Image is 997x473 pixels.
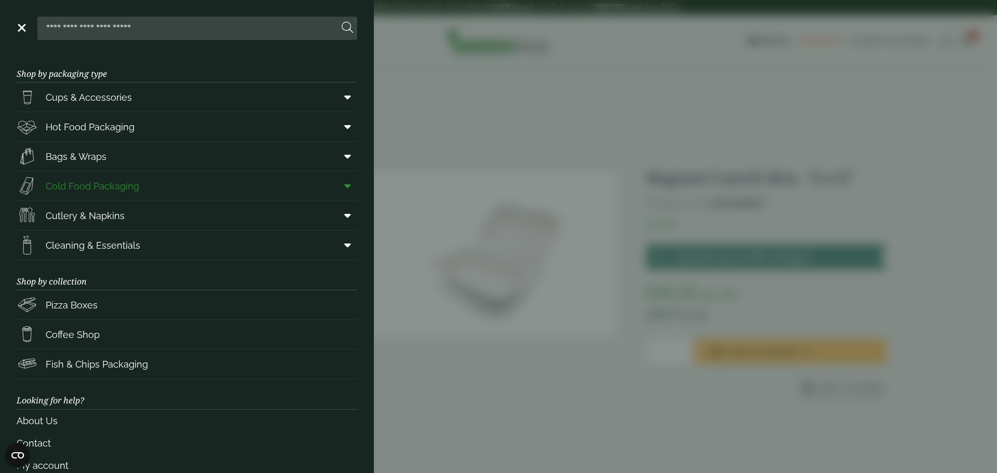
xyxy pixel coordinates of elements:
[17,83,357,112] a: Cups & Accessories
[46,238,140,252] span: Cleaning & Essentials
[17,201,357,230] a: Cutlery & Napkins
[46,90,132,104] span: Cups & Accessories
[17,235,37,255] img: open-wipe.svg
[17,146,37,167] img: Paper_carriers.svg
[46,150,106,164] span: Bags & Wraps
[17,52,357,83] h3: Shop by packaging type
[17,112,357,141] a: Hot Food Packaging
[46,298,98,312] span: Pizza Boxes
[17,324,37,345] img: HotDrink_paperCup.svg
[17,116,37,137] img: Deli_box.svg
[17,410,357,432] a: About Us
[17,142,357,171] a: Bags & Wraps
[17,432,357,454] a: Contact
[17,354,37,374] img: FishNchip_box.svg
[17,205,37,226] img: Cutlery.svg
[5,443,30,468] button: Open CMP widget
[17,290,357,319] a: Pizza Boxes
[17,320,357,349] a: Coffee Shop
[17,349,357,379] a: Fish & Chips Packaging
[17,171,357,200] a: Cold Food Packaging
[17,260,357,290] h3: Shop by collection
[46,328,100,342] span: Coffee Shop
[17,175,37,196] img: Sandwich_box.svg
[46,209,125,223] span: Cutlery & Napkins
[17,379,357,409] h3: Looking for help?
[46,357,148,371] span: Fish & Chips Packaging
[46,120,134,134] span: Hot Food Packaging
[17,231,357,260] a: Cleaning & Essentials
[17,87,37,107] img: PintNhalf_cup.svg
[17,294,37,315] img: Pizza_boxes.svg
[46,179,139,193] span: Cold Food Packaging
